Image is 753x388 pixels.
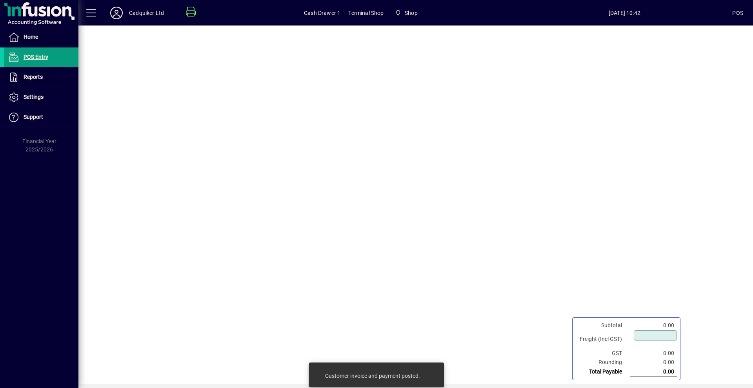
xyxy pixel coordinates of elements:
button: Profile [104,6,129,20]
span: Settings [24,94,44,100]
a: Support [4,107,78,127]
div: POS [732,7,743,19]
td: 0.00 [630,367,677,377]
span: Home [24,34,38,40]
td: Subtotal [576,321,630,330]
span: [DATE] 10:42 [517,7,732,19]
td: 0.00 [630,358,677,367]
td: 0.00 [630,321,677,330]
span: Reports [24,74,43,80]
a: Settings [4,87,78,107]
a: Home [4,27,78,47]
span: POS Entry [24,54,48,60]
td: Freight (Incl GST) [576,330,630,349]
td: Rounding [576,358,630,367]
div: Customer invoice and payment posted. [325,372,420,380]
div: Cadquiker Ltd [129,7,164,19]
span: Terminal Shop [348,7,384,19]
td: Total Payable [576,367,630,377]
span: Shop [392,6,421,20]
span: Cash Drawer 1 [304,7,340,19]
span: Shop [405,7,418,19]
td: 0.00 [630,349,677,358]
td: GST [576,349,630,358]
span: Support [24,114,43,120]
a: Reports [4,67,78,87]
